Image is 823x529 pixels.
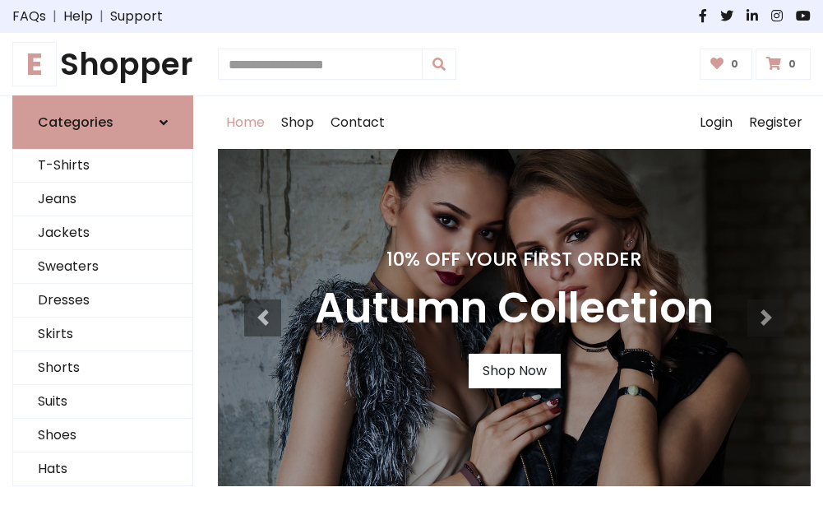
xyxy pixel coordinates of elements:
[38,114,113,130] h6: Categories
[727,57,742,72] span: 0
[12,7,46,26] a: FAQs
[13,149,192,183] a: T-Shirts
[63,7,93,26] a: Help
[741,96,811,149] a: Register
[469,354,561,388] a: Shop Now
[93,7,110,26] span: |
[13,250,192,284] a: Sweaters
[315,284,714,334] h3: Autumn Collection
[13,284,192,318] a: Dresses
[13,318,192,351] a: Skirts
[218,96,273,149] a: Home
[322,96,393,149] a: Contact
[12,95,193,149] a: Categories
[756,49,811,80] a: 0
[784,57,800,72] span: 0
[12,46,193,82] a: EShopper
[12,42,57,86] span: E
[13,351,192,385] a: Shorts
[46,7,63,26] span: |
[315,248,714,271] h4: 10% Off Your First Order
[13,385,192,419] a: Suits
[13,216,192,250] a: Jackets
[110,7,163,26] a: Support
[273,96,322,149] a: Shop
[700,49,753,80] a: 0
[13,419,192,452] a: Shoes
[13,183,192,216] a: Jeans
[13,452,192,486] a: Hats
[691,96,741,149] a: Login
[12,46,193,82] h1: Shopper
